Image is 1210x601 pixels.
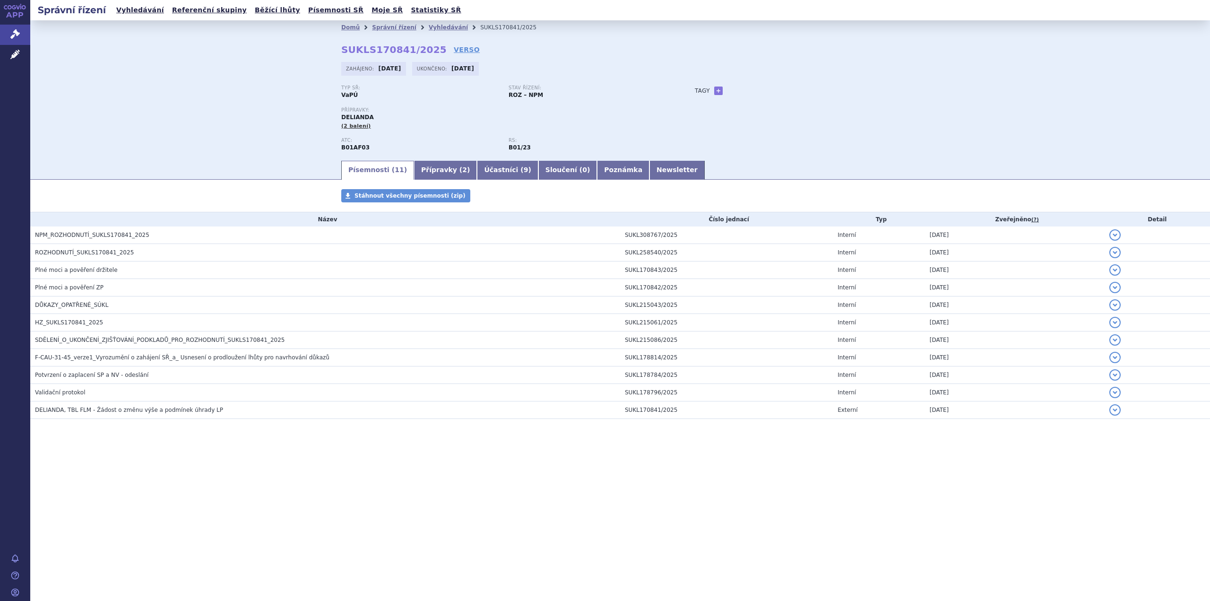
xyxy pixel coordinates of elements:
[620,401,833,419] td: SUKL170841/2025
[620,279,833,296] td: SUKL170842/2025
[35,319,103,326] span: HZ_SUKLS170841_2025
[35,249,134,256] span: ROZHODNUTÍ_SUKLS170841_2025
[252,4,303,17] a: Běžící lhůty
[524,166,528,174] span: 9
[341,44,447,55] strong: SUKLS170841/2025
[305,4,366,17] a: Písemnosti SŘ
[838,407,857,413] span: Externí
[838,232,856,238] span: Interní
[620,384,833,401] td: SUKL178796/2025
[35,284,104,291] span: Plné moci a pověření ZP
[509,85,666,91] p: Stav řízení:
[1109,247,1121,258] button: detail
[341,92,358,98] strong: VaPÚ
[833,212,925,226] th: Typ
[838,372,856,378] span: Interní
[1109,387,1121,398] button: detail
[341,138,499,143] p: ATC:
[1109,369,1121,381] button: detail
[429,24,468,31] a: Vyhledávání
[113,4,167,17] a: Vyhledávání
[341,189,470,202] a: Stáhnout všechny písemnosti (zip)
[620,226,833,244] td: SUKL308767/2025
[341,107,676,113] p: Přípravky:
[925,226,1105,244] td: [DATE]
[379,65,401,72] strong: [DATE]
[838,354,856,361] span: Interní
[838,284,856,291] span: Interní
[1109,229,1121,241] button: detail
[372,24,416,31] a: Správní řízení
[454,45,480,54] a: VERSO
[838,337,856,343] span: Interní
[538,161,597,180] a: Sloučení (0)
[620,261,833,279] td: SUKL170843/2025
[477,161,538,180] a: Účastníci (9)
[620,314,833,331] td: SUKL215061/2025
[30,212,620,226] th: Název
[414,161,477,180] a: Přípravky (2)
[1109,334,1121,346] button: detail
[35,267,118,273] span: Plné moci a pověření držitele
[582,166,587,174] span: 0
[35,407,223,413] span: DELIANDA, TBL FLM - Žádost o změnu výše a podmínek úhrady LP
[838,302,856,308] span: Interní
[620,212,833,226] th: Číslo jednací
[451,65,474,72] strong: [DATE]
[509,144,531,151] strong: gatrany a xabany vyšší síly
[620,366,833,384] td: SUKL178784/2025
[30,3,113,17] h2: Správní řízení
[341,114,374,121] span: DELIANDA
[408,4,464,17] a: Statistiky SŘ
[925,296,1105,314] td: [DATE]
[1109,352,1121,363] button: detail
[925,331,1105,349] td: [DATE]
[838,389,856,396] span: Interní
[341,144,370,151] strong: EDOXABAN
[925,366,1105,384] td: [DATE]
[597,161,649,180] a: Poznámka
[925,349,1105,366] td: [DATE]
[35,232,149,238] span: NPM_ROZHODNUTÍ_SUKLS170841_2025
[35,302,108,308] span: DŮKAZY_OPATŘENÉ_SÚKL
[620,349,833,366] td: SUKL178814/2025
[369,4,406,17] a: Moje SŘ
[925,384,1105,401] td: [DATE]
[1109,282,1121,293] button: detail
[341,85,499,91] p: Typ SŘ:
[35,337,285,343] span: SDĚLENÍ_O_UKONČENÍ_ZJIŠŤOVÁNÍ_PODKLADŮ_PRO_ROZHODNUTÍ_SUKLS170841_2025
[1109,404,1121,416] button: detail
[695,85,710,96] h3: Tagy
[1109,264,1121,276] button: detail
[620,244,833,261] td: SUKL258540/2025
[925,279,1105,296] td: [DATE]
[341,161,414,180] a: Písemnosti (11)
[1109,317,1121,328] button: detail
[341,123,371,129] span: (2 balení)
[341,24,360,31] a: Domů
[925,212,1105,226] th: Zveřejněno
[509,138,666,143] p: RS:
[925,314,1105,331] td: [DATE]
[925,261,1105,279] td: [DATE]
[346,65,376,72] span: Zahájeno:
[838,249,856,256] span: Interní
[1031,217,1039,223] abbr: (?)
[1105,212,1210,226] th: Detail
[354,192,466,199] span: Stáhnout všechny písemnosti (zip)
[169,4,250,17] a: Referenční skupiny
[838,267,856,273] span: Interní
[838,319,856,326] span: Interní
[620,331,833,349] td: SUKL215086/2025
[35,354,329,361] span: F-CAU-31-45_verze1_Vyrozumění o zahájení SŘ_a_ Usnesení o prodloužení lhůty pro navrhování důkazů
[395,166,404,174] span: 11
[925,244,1105,261] td: [DATE]
[417,65,449,72] span: Ukončeno:
[714,87,723,95] a: +
[620,296,833,314] td: SUKL215043/2025
[462,166,467,174] span: 2
[35,389,86,396] span: Validační protokol
[509,92,543,98] strong: ROZ – NPM
[1109,299,1121,311] button: detail
[480,20,549,35] li: SUKLS170841/2025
